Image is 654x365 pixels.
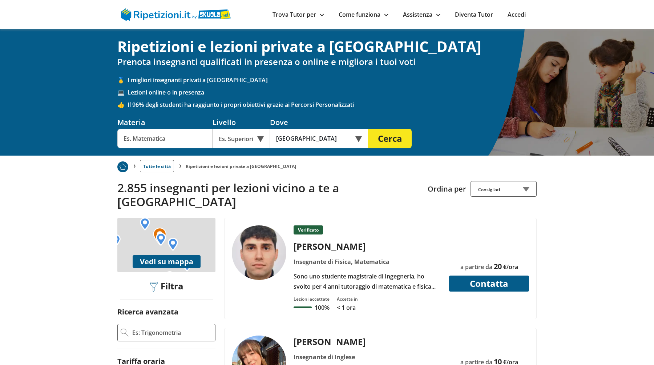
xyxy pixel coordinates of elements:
span: 20 [494,261,502,271]
span: a partire da [460,263,492,271]
div: Consigliati [471,181,537,197]
img: logo Skuola.net | Ripetizioni.it [121,8,231,21]
div: Es. Superiori [213,129,270,148]
div: Sono uno studente magistrale di Ingegneria, ho svolto per 4 anni tutoraggio di matematica e fisic... [291,271,445,292]
p: < 1 ora [337,304,358,312]
span: 👍 [117,101,128,109]
h2: 2.855 insegnanti per lezioni vicino a te a [GEOGRAPHIC_DATA] [117,181,422,209]
div: Accetta in [337,296,358,302]
a: Accedi [508,11,526,19]
div: Materia [117,117,213,127]
div: [PERSON_NAME] [291,240,445,252]
span: Il 96% degli studenti ha raggiunto i propri obiettivi grazie ai Percorsi Personalizzati [128,101,537,109]
img: Filtra filtri mobile [150,282,158,292]
label: Ordina per [428,184,466,194]
p: Verificato [294,225,323,234]
img: Marker [156,233,166,246]
img: Marker [168,238,178,251]
img: Marker [165,271,175,284]
div: Insegnante di Fisica, Matematica [291,257,445,267]
a: Tutte le città [140,160,174,172]
span: I migliori insegnanti privati a [GEOGRAPHIC_DATA] [128,76,537,84]
span: 🥇 [117,76,128,84]
h1: Ripetizioni e lezioni private a [GEOGRAPHIC_DATA] [117,38,537,55]
span: 💻 [117,88,128,96]
span: Lezioni online o in presenza [128,88,537,96]
input: Es. Matematica [117,129,213,148]
a: Assistenza [403,11,440,19]
a: Diventa Tutor [455,11,493,19]
img: Piu prenotato [117,161,128,172]
img: Marker [140,217,150,230]
span: €/ora [503,263,518,271]
a: logo Skuola.net | Ripetizioni.it [121,10,231,18]
div: Dove [270,117,368,127]
button: Contatta [449,276,529,292]
div: [PERSON_NAME] [291,336,445,348]
h2: Prenota insegnanti qualificati in presenza o online e migliora i tuoi voti [117,57,537,67]
nav: breadcrumb d-none d-tablet-block [117,156,537,172]
div: Livello [213,117,270,127]
input: Es. Indirizzo o CAP [270,129,358,148]
input: Es: Trigonometria [132,327,212,338]
p: 100% [315,304,330,312]
div: Lezioni accettate [294,296,330,302]
button: Vedi su mappa [133,255,201,268]
li: Ripetizioni e lezioni private a [GEOGRAPHIC_DATA] [186,163,296,169]
a: Come funziona [339,11,388,19]
img: Ricerca Avanzata [121,329,129,337]
button: Cerca [368,129,412,148]
img: tutor a Torino - Leonardo [232,225,286,280]
label: Ricerca avanzata [117,307,178,317]
img: Marker [153,228,166,245]
a: Trova Tutor per [272,11,324,19]
div: Insegnante di Inglese [291,352,445,362]
div: Filtra [147,281,186,292]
